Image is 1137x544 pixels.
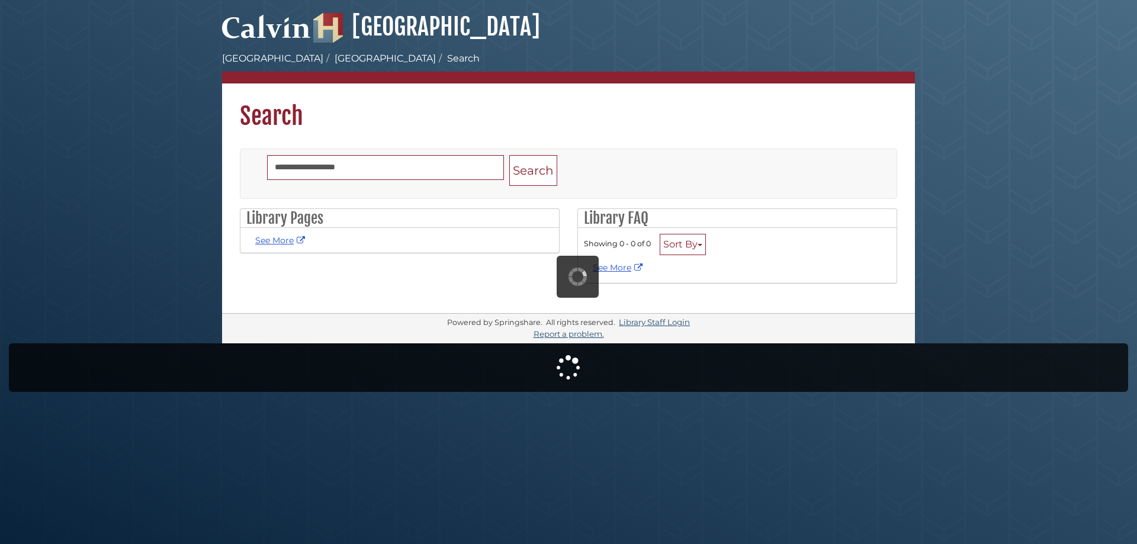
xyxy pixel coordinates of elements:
[240,209,559,228] h2: Library Pages
[313,12,540,41] a: [GEOGRAPHIC_DATA]
[445,318,544,327] div: Powered by Springshare.
[335,53,436,64] a: [GEOGRAPHIC_DATA]
[222,53,323,64] a: [GEOGRAPHIC_DATA]
[534,329,604,339] a: Report a problem.
[619,317,690,327] a: Library Staff Login
[222,9,311,43] img: Calvin
[593,262,645,273] a: See More
[255,235,308,246] a: See More
[578,209,897,228] h2: Library FAQ
[222,51,915,83] nav: breadcrumb
[436,51,480,66] li: Search
[568,268,587,286] img: Working...
[584,239,651,248] span: Showing 0 - 0 of 0
[660,234,706,255] button: Sort By
[544,318,617,327] div: All rights reserved.
[222,27,311,38] a: Calvin University
[509,155,557,186] button: Search
[222,83,915,131] h1: Search
[313,13,343,43] img: Hekman Library Logo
